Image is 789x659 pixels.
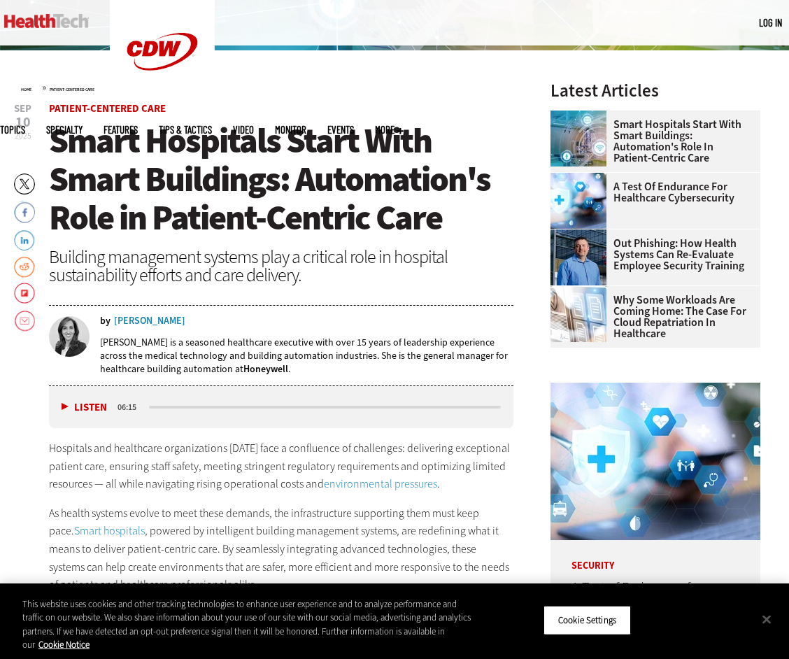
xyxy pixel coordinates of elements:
[543,606,631,635] button: Cookie Settings
[104,125,138,135] a: Features
[550,173,606,229] img: Healthcare cybersecurity
[324,476,437,491] a: environmental pressures
[159,125,212,135] a: Tips & Tactics
[49,248,513,284] div: Building management systems play a critical role in hospital sustainability efforts and care deli...
[550,383,760,540] img: Healthcare cybersecurity
[275,125,306,135] a: MonITor
[759,15,782,30] div: User menu
[74,523,145,538] a: Smart hospitals
[759,16,782,29] a: Log in
[550,229,613,241] a: Scott Currie
[115,401,147,413] div: duration
[49,386,513,428] div: media player
[62,402,107,413] button: Listen
[550,181,752,204] a: A Test of Endurance for Healthcare Cybersecurity
[571,579,715,612] a: A Test of Endurance for Healthcare Cybersecurity
[550,111,613,122] a: Smart hospital
[49,118,490,241] span: Smart Hospitals Start With Smart Buildings: Automation's Role in Patient-Centric Care
[49,439,513,493] p: Hospitals and healthcare organizations [DATE] face a confluence of challenges: delivering excepti...
[4,14,89,28] img: Home
[233,125,254,135] a: Video
[327,125,354,135] a: Events
[550,229,606,285] img: Scott Currie
[49,316,90,357] img: Mansi Ranjan
[550,286,606,342] img: Electronic health records
[751,604,782,635] button: Close
[550,173,613,184] a: Healthcare cybersecurity
[550,286,613,297] a: Electronic health records
[550,111,606,166] img: Smart hospital
[550,540,760,571] p: Security
[100,316,111,326] span: by
[38,639,90,651] a: More information about your privacy
[114,316,185,326] a: [PERSON_NAME]
[550,238,752,271] a: Out Phishing: How Health Systems Can Re-Evaluate Employee Security Training
[110,92,215,107] a: CDW
[243,362,288,376] a: Honeywell
[49,504,513,594] p: As health systems evolve to meet these demands, the infrastructure supporting them must keep pace...
[46,125,83,135] span: Specialty
[550,119,752,164] a: Smart Hospitals Start With Smart Buildings: Automation's Role in Patient-Centric Care
[100,336,513,376] p: [PERSON_NAME] is a seasoned healthcare executive with over 15 years of leadership experience acro...
[22,597,474,652] div: This website uses cookies and other tracking technologies to enhance user experience and to analy...
[375,125,404,135] span: More
[550,295,752,339] a: Why Some Workloads Are Coming Home: The Case for Cloud Repatriation in Healthcare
